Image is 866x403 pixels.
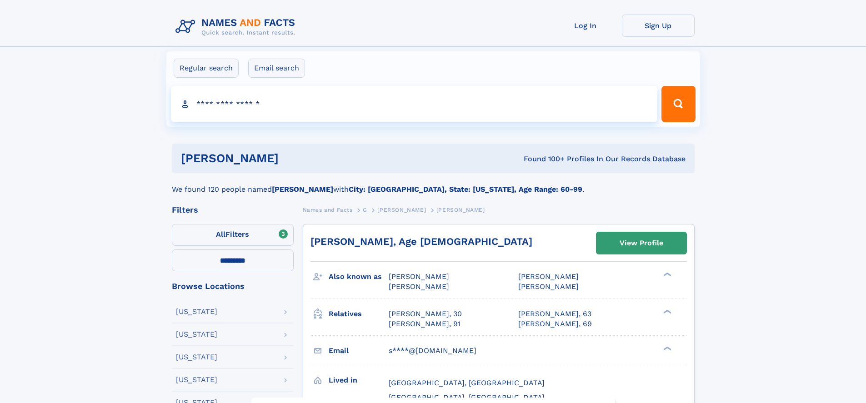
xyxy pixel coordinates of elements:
[389,393,545,402] span: [GEOGRAPHIC_DATA], [GEOGRAPHIC_DATA]
[661,272,672,278] div: ❯
[329,373,389,388] h3: Lived in
[389,309,462,319] a: [PERSON_NAME], 30
[518,282,579,291] span: [PERSON_NAME]
[518,309,591,319] a: [PERSON_NAME], 63
[176,308,217,315] div: [US_STATE]
[310,236,532,247] a: [PERSON_NAME], Age [DEMOGRAPHIC_DATA]
[248,59,305,78] label: Email search
[661,345,672,351] div: ❯
[172,224,294,246] label: Filters
[661,308,672,314] div: ❯
[389,319,461,329] a: [PERSON_NAME], 91
[172,15,303,39] img: Logo Names and Facts
[172,173,695,195] div: We found 120 people named with .
[329,269,389,284] h3: Also known as
[401,154,686,164] div: Found 100+ Profiles In Our Records Database
[661,86,695,122] button: Search Button
[216,230,225,239] span: All
[174,59,239,78] label: Regular search
[176,376,217,383] div: [US_STATE]
[389,378,545,387] span: [GEOGRAPHIC_DATA], [GEOGRAPHIC_DATA]
[329,306,389,322] h3: Relatives
[377,207,426,213] span: [PERSON_NAME]
[171,86,658,122] input: search input
[272,185,333,194] b: [PERSON_NAME]
[596,232,686,254] a: View Profile
[389,272,449,281] span: [PERSON_NAME]
[518,319,592,329] a: [PERSON_NAME], 69
[172,206,294,214] div: Filters
[377,204,426,215] a: [PERSON_NAME]
[349,185,582,194] b: City: [GEOGRAPHIC_DATA], State: [US_STATE], Age Range: 60-99
[172,282,294,290] div: Browse Locations
[363,207,367,213] span: G
[303,204,353,215] a: Names and Facts
[389,282,449,291] span: [PERSON_NAME]
[363,204,367,215] a: G
[176,331,217,338] div: [US_STATE]
[436,207,485,213] span: [PERSON_NAME]
[176,353,217,361] div: [US_STATE]
[620,233,663,254] div: View Profile
[181,153,401,164] h1: [PERSON_NAME]
[549,15,622,37] a: Log In
[622,15,695,37] a: Sign Up
[329,343,389,358] h3: Email
[518,272,579,281] span: [PERSON_NAME]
